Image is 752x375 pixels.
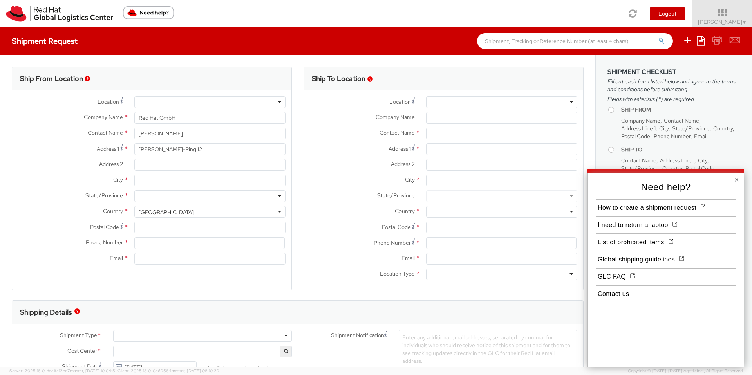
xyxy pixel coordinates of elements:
[672,125,710,132] span: State/Province
[85,192,123,199] span: State/Province
[596,181,736,193] p: Need help?
[596,270,628,284] button: GLC FAQ
[401,254,415,261] span: Email
[389,145,411,152] span: Address 1
[402,334,570,364] span: Enter any additional email addresses, separated by comma, for individuals who should receive noti...
[662,165,682,172] span: Country
[596,252,677,267] button: Global shipping guidelines
[113,176,123,183] span: City
[698,18,747,25] span: [PERSON_NAME]
[607,95,740,103] span: Fields with asterisks (*) are required
[67,347,97,356] span: Cost Center
[6,6,113,22] img: rh-logistics-00dfa346123c4ec078e1.svg
[596,218,670,232] button: I need to return a laptop
[20,75,83,83] h3: Ship From Location
[97,145,119,152] span: Address 1
[607,78,740,93] span: Fill out each form listed below and agree to the terms and conditions before submitting
[405,176,415,183] span: City
[685,165,714,172] span: Postal Code
[395,207,415,215] span: Country
[654,133,691,140] span: Phone Number
[389,98,411,105] span: Location
[331,331,384,339] span: Shipment Notification
[84,114,123,121] span: Company Name
[628,368,743,374] span: Copyright © [DATE]-[DATE] Agistix Inc., All Rights Reserved
[621,133,650,140] span: Postal Code
[380,270,415,277] span: Location Type
[88,129,123,136] span: Contact Name
[621,147,740,153] h4: Ship To
[607,69,740,76] h3: Shipment Checklist
[20,308,72,316] h3: Shipping Details
[208,363,269,372] label: Return label required
[698,157,707,164] span: City
[208,366,213,371] input: Return label required
[659,125,669,132] span: City
[664,117,699,124] span: Contact Name
[139,208,194,216] div: [GEOGRAPHIC_DATA]
[694,133,707,140] span: Email
[12,37,78,45] h4: Shipment Request
[621,157,656,164] span: Contact Name
[621,165,659,172] span: State/Province
[377,192,415,199] span: State/Province
[172,368,219,373] span: master, [DATE] 08:10:29
[734,176,739,184] button: Close
[103,207,123,215] span: Country
[713,125,733,132] span: Country
[117,368,219,373] span: Client: 2025.18.0-0e69584
[376,114,415,121] span: Company Name
[596,287,631,301] button: Contact us
[742,19,747,25] span: ▼
[477,33,673,49] input: Shipment, Tracking or Reference Number (at least 4 chars)
[621,125,656,132] span: Address Line 1
[60,331,97,340] span: Shipment Type
[596,235,666,249] button: List of prohibited items
[70,368,116,373] span: master, [DATE] 10:04:51
[62,362,99,371] span: Shipment Date
[650,7,685,20] button: Logout
[391,160,415,168] span: Address 2
[382,224,411,231] span: Postal Code
[9,368,116,373] span: Server: 2025.18.0-daa1fe12ee7
[90,224,119,231] span: Postal Code
[621,107,740,113] h4: Ship From
[312,75,365,83] h3: Ship To Location
[86,239,123,246] span: Phone Number
[99,160,123,168] span: Address 2
[621,117,660,124] span: Company Name
[660,157,694,164] span: Address Line 1
[596,201,698,215] button: How to create a shipment request
[110,254,123,261] span: Email
[374,239,411,246] span: Phone Number
[98,98,119,105] span: Location
[380,129,415,136] span: Contact Name
[123,6,174,19] button: Need help?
